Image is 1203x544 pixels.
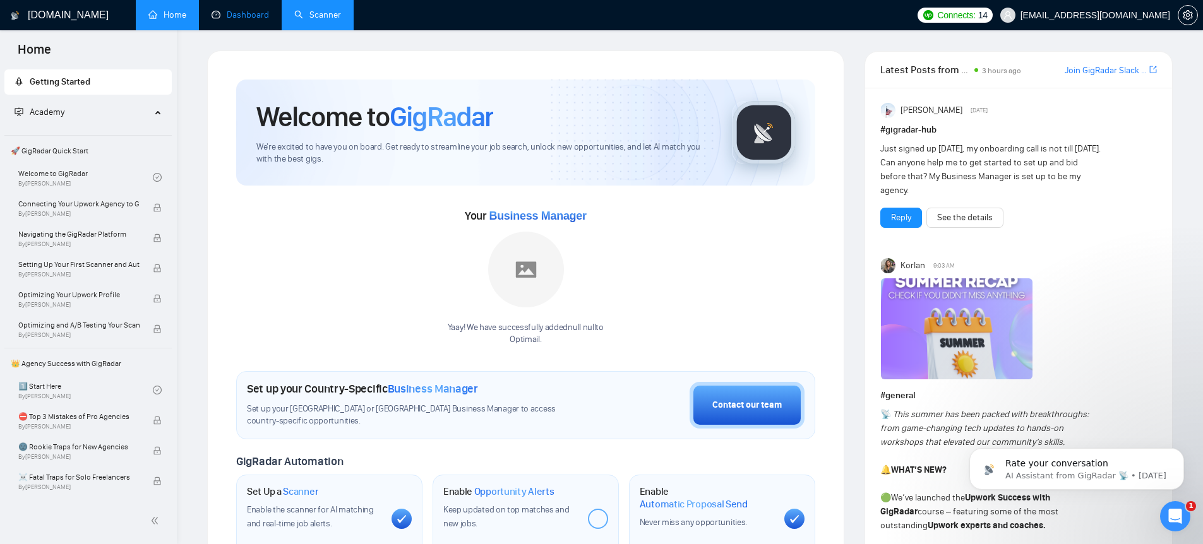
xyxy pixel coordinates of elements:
[971,105,988,116] span: [DATE]
[30,107,64,117] span: Academy
[474,485,554,498] span: Opportunity Alerts
[1149,64,1157,76] a: export
[443,485,554,498] h1: Enable
[489,210,586,222] span: Business Manager
[153,294,162,303] span: lock
[928,520,1046,531] strong: Upwork experts and coaches.
[30,76,90,87] span: Getting Started
[640,498,748,511] span: Automatic Proposal Send
[18,319,140,331] span: Optimizing and A/B Testing Your Scanner for Better Results
[881,278,1032,379] img: F09CV3P1UE7-Summer%20recap.png
[8,40,61,67] span: Home
[1186,501,1196,511] span: 1
[923,10,933,20] img: upwork-logo.png
[15,77,23,86] span: rocket
[880,492,891,503] span: 🟢
[18,228,140,240] span: Navigating the GigRadar Platform
[488,232,564,307] img: placeholder.png
[443,504,570,529] span: Keep updated on top matches and new jobs.
[640,517,747,528] span: Never miss any opportunities.
[18,163,153,191] a: Welcome to GigRadarBy[PERSON_NAME]
[982,66,1021,75] span: 3 hours ago
[4,69,172,95] li: Getting Started
[880,409,891,420] span: 📡
[18,410,140,423] span: ⛔ Top 3 Mistakes of Pro Agencies
[18,483,140,491] span: By [PERSON_NAME]
[153,416,162,425] span: lock
[448,322,604,346] div: Yaay! We have successfully added null null to
[880,62,971,78] span: Latest Posts from the GigRadar Community
[15,107,64,117] span: Academy
[18,471,140,483] span: ☠️ Fatal Traps for Solo Freelancers
[153,264,162,273] span: lock
[236,454,343,468] span: GigRadar Automation
[18,441,140,453] span: 🌚 Rookie Traps for New Agencies
[18,210,140,218] span: By [PERSON_NAME]
[880,464,891,475] span: 🔔
[880,142,1102,198] div: Just signed up [DATE], my onboarding call is not till [DATE]. Can anyone help me to get started t...
[950,422,1203,510] iframe: Intercom notifications message
[937,8,975,22] span: Connects:
[1065,64,1147,78] a: Join GigRadar Slack Community
[283,485,318,498] span: Scanner
[212,9,269,20] a: dashboardDashboard
[153,234,162,242] span: lock
[18,453,140,461] span: By [PERSON_NAME]
[901,103,962,117] span: [PERSON_NAME]
[153,386,162,394] span: check-circle
[18,258,140,271] span: Setting Up Your First Scanner and Auto-Bidder
[18,288,140,301] span: Optimizing Your Upwork Profile
[978,8,988,22] span: 14
[256,100,493,134] h1: Welcome to
[880,208,922,228] button: Reply
[933,260,955,271] span: 9:03 AM
[153,203,162,212] span: lock
[640,485,774,510] h1: Enable
[294,9,341,20] a: searchScanner
[256,141,712,165] span: We're excited to have you on board. Get ready to streamline your job search, unlock new opportuni...
[247,403,582,427] span: Set up your [GEOGRAPHIC_DATA] or [GEOGRAPHIC_DATA] Business Manager to access country-specific op...
[247,485,318,498] h1: Set Up a
[1160,501,1190,531] iframe: Intercom live chat
[1149,64,1157,74] span: export
[15,107,23,116] span: fund-projection-screen
[18,423,140,430] span: By [PERSON_NAME]
[150,514,163,527] span: double-left
[18,331,140,339] span: By [PERSON_NAME]
[733,101,796,164] img: gigradar-logo.png
[937,211,993,225] a: See the details
[11,6,20,26] img: logo
[18,376,153,404] a: 1️⃣ Start HereBy[PERSON_NAME]
[448,334,604,346] p: Optimail .
[881,103,896,118] img: Anisuzzaman Khan
[690,382,805,429] button: Contact our team
[18,271,140,278] span: By [PERSON_NAME]
[18,198,140,210] span: Connecting Your Upwork Agency to GigRadar
[1178,10,1197,20] span: setting
[880,389,1157,403] h1: # general
[247,382,478,396] h1: Set up your Country-Specific
[901,259,925,273] span: Korlan
[881,258,896,273] img: Korlan
[891,464,947,475] strong: WHAT’S NEW?
[148,9,186,20] a: homeHome
[1178,10,1198,20] a: setting
[891,211,911,225] a: Reply
[153,173,162,182] span: check-circle
[153,324,162,333] span: lock
[880,409,1089,447] em: This summer has been packed with breakthroughs: from game-changing tech updates to hands-on works...
[880,123,1157,137] h1: # gigradar-hub
[1003,11,1012,20] span: user
[6,351,171,376] span: 👑 Agency Success with GigRadar
[390,100,493,134] span: GigRadar
[18,301,140,309] span: By [PERSON_NAME]
[18,240,140,248] span: By [PERSON_NAME]
[153,476,162,485] span: lock
[712,398,782,412] div: Contact our team
[1178,5,1198,25] button: setting
[926,208,1003,228] button: See the details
